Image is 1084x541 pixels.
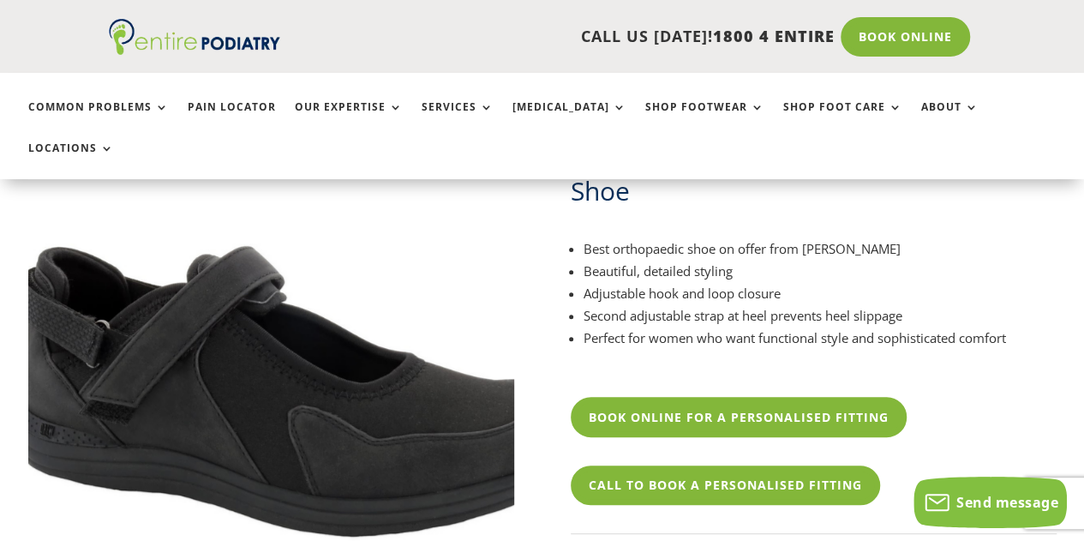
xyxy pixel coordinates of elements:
[295,101,403,138] a: Our Expertise
[188,101,276,138] a: Pain Locator
[28,142,114,179] a: Locations
[783,101,902,138] a: Shop Foot Care
[584,260,1057,282] li: Beautiful, detailed styling
[584,304,1057,327] li: Second adjustable strap at heel prevents heel slippage
[422,101,494,138] a: Services
[584,282,1057,304] li: Adjustable hook and loop closure
[571,397,907,436] a: Book Online For A Personalised Fitting
[109,41,280,58] a: Entire Podiatry
[956,493,1058,512] span: Send message
[571,466,880,505] a: Call To Book A Personalised Fitting
[512,101,626,138] a: [MEDICAL_DATA]
[109,19,280,55] img: logo (1)
[584,237,1057,260] li: Best orthopaedic shoe on offer from [PERSON_NAME]
[841,17,970,57] a: Book Online
[921,101,979,138] a: About
[28,101,169,138] a: Common Problems
[713,26,835,46] span: 1800 4 ENTIRE
[913,477,1067,528] button: Send message
[303,26,835,48] p: CALL US [DATE]!
[584,327,1057,349] li: Perfect for women who want functional style and sophisticated comfort
[645,101,764,138] a: Shop Footwear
